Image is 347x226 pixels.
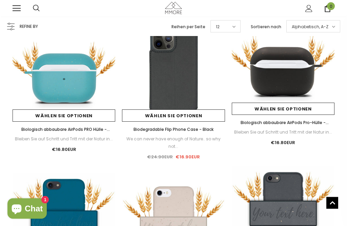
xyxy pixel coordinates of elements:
[292,23,328,30] span: Alphabetisch, A-Z
[324,5,331,12] a: 0
[13,136,115,143] div: Bleiben Sie auf Schritt und Tritt mit der Natur in...
[232,129,334,136] div: Bleiben Sie auf Schritt und Tritt mit der Natur in...
[232,119,334,127] a: Biologisch abbaubare AirPods Pro-Hülle - Schwarz
[122,136,225,151] div: We can never have enough of Nature.. so why not...
[165,2,182,14] img: MMORE Cases
[232,103,334,115] a: Wählen Sie Optionen
[271,140,295,146] span: €16.80EUR
[171,23,205,30] label: Reihen per Seite
[327,2,335,10] span: 0
[122,126,225,134] a: Biodegradable Flip Phone Case - Black
[147,154,173,160] span: €24.90EUR
[134,127,213,133] span: Biodegradable Flip Phone Case - Black
[241,120,329,133] span: Biologisch abbaubare AirPods Pro-Hülle - Schwarz
[5,198,49,221] inbox-online-store-chat: Onlineshop-Chat von Shopify
[122,110,225,122] a: Wählen Sie Optionen
[216,23,220,30] span: 12
[13,126,115,134] a: Biologisch abbaubare AirPods PRO Hülle - Meerblau
[20,23,38,30] span: Refine by
[176,154,200,160] span: €16.90EUR
[13,110,115,122] a: Wählen Sie Optionen
[251,23,281,30] label: Sortieren nach
[21,127,110,140] span: Biologisch abbaubare AirPods PRO Hülle - Meerblau
[52,146,76,153] span: €16.80EUR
